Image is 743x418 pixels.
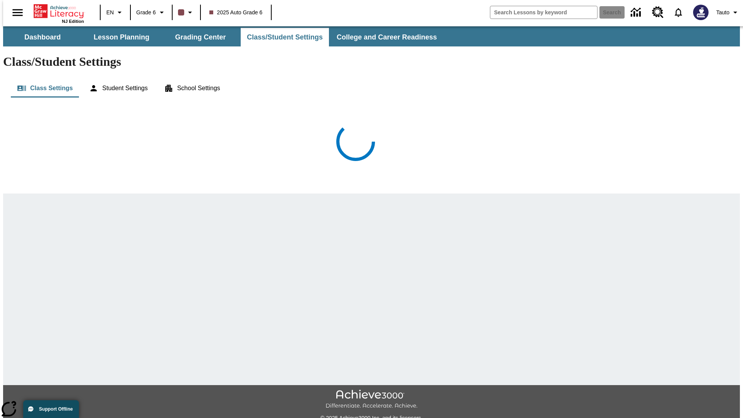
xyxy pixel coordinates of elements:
[647,2,668,23] a: Resource Center, Will open in new tab
[23,400,79,418] button: Support Offline
[39,406,73,412] span: Support Offline
[34,3,84,19] a: Home
[3,26,740,46] div: SubNavbar
[716,9,729,17] span: Tauto
[62,19,84,24] span: NJ Edition
[133,5,169,19] button: Grade: Grade 6, Select a grade
[330,28,443,46] button: College and Career Readiness
[490,6,597,19] input: search field
[175,5,198,19] button: Class color is dark brown. Change class color
[688,2,713,22] button: Select a new avatar
[325,390,418,409] img: Achieve3000 Differentiate Accelerate Achieve
[103,5,128,19] button: Language: EN, Select a language
[83,79,154,98] button: Student Settings
[34,3,84,24] div: Home
[3,55,740,69] h1: Class/Student Settings
[136,9,156,17] span: Grade 6
[668,2,688,22] a: Notifications
[106,9,114,17] span: EN
[6,1,29,24] button: Open side menu
[713,5,743,19] button: Profile/Settings
[11,79,79,98] button: Class Settings
[162,28,239,46] button: Grading Center
[626,2,647,23] a: Data Center
[158,79,226,98] button: School Settings
[693,5,709,20] img: Avatar
[3,28,444,46] div: SubNavbar
[209,9,263,17] span: 2025 Auto Grade 6
[11,79,732,98] div: Class/Student Settings
[4,28,81,46] button: Dashboard
[241,28,329,46] button: Class/Student Settings
[83,28,160,46] button: Lesson Planning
